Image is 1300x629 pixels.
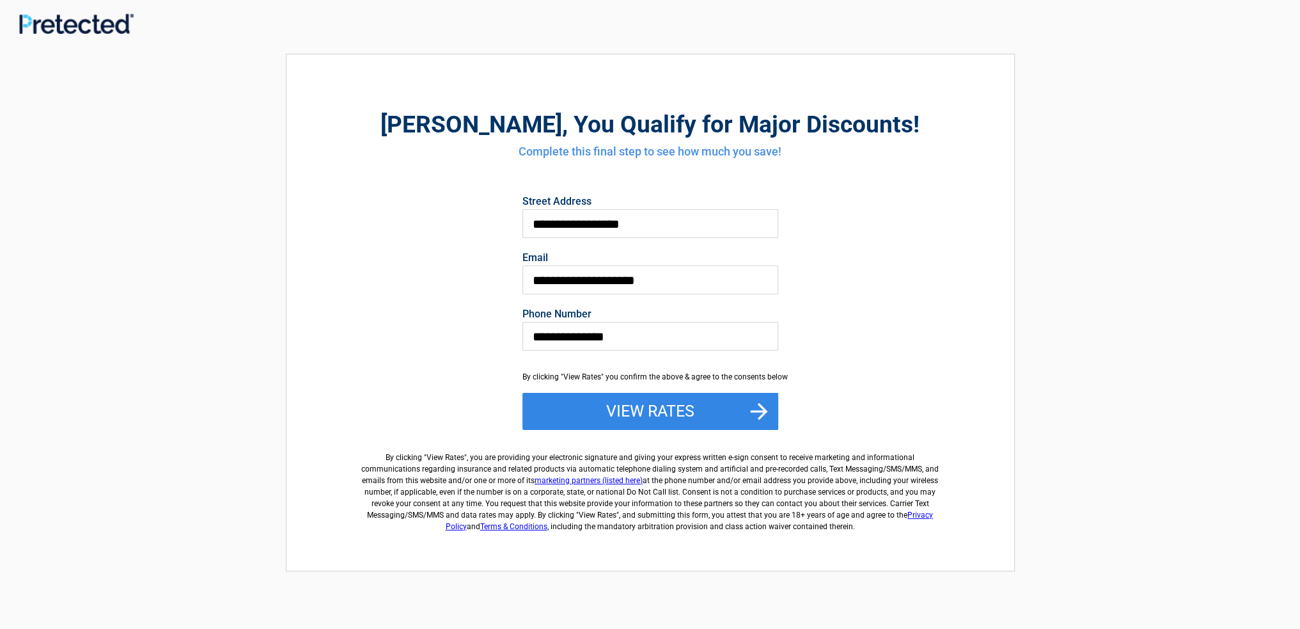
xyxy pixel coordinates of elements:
a: Terms & Conditions [480,522,547,531]
div: By clicking "View Rates" you confirm the above & agree to the consents below [522,371,778,383]
span: View Rates [427,453,464,462]
label: Email [522,253,778,263]
button: View Rates [522,393,778,430]
a: marketing partners (listed here) [535,476,643,485]
a: Privacy Policy [446,511,934,531]
h4: Complete this final step to see how much you save! [357,143,944,160]
img: Main Logo [19,13,134,34]
label: By clicking " ", you are providing your electronic signature and giving your express written e-si... [357,442,944,532]
label: Phone Number [522,309,778,319]
label: Street Address [522,196,778,207]
h2: , You Qualify for Major Discounts! [357,109,944,140]
span: [PERSON_NAME] [380,111,562,138]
